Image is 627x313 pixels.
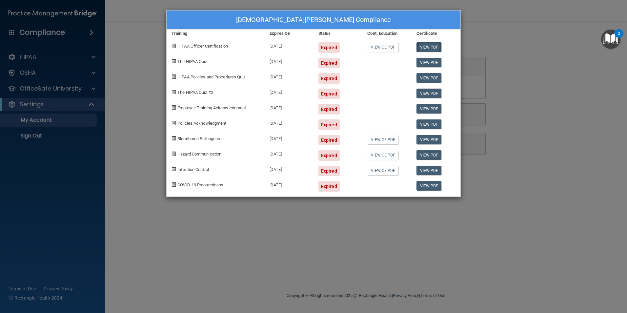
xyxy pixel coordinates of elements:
[265,161,313,176] div: [DATE]
[416,119,442,129] a: View PDF
[318,150,340,161] div: Expired
[412,30,460,37] div: Certificate
[416,73,442,83] a: View PDF
[367,150,398,160] a: View CE PDF
[416,150,442,160] a: View PDF
[416,166,442,175] a: View PDF
[416,58,442,67] a: View PDF
[416,181,442,191] a: View PDF
[177,105,246,110] span: Employee Training Acknowledgment
[416,89,442,98] a: View PDF
[265,37,313,53] div: [DATE]
[618,33,620,42] div: 2
[177,152,221,156] span: Hazard Communication
[265,99,313,115] div: [DATE]
[416,104,442,114] a: View PDF
[318,104,340,115] div: Expired
[177,167,209,172] span: Infection Control
[318,119,340,130] div: Expired
[177,121,226,126] span: Policies Acknowledgment
[318,135,340,145] div: Expired
[265,30,313,37] div: Expires On
[177,59,207,64] span: The HIPAA Quiz
[177,44,228,49] span: HIPAA Officer Certification
[167,30,265,37] div: Training
[265,115,313,130] div: [DATE]
[265,53,313,68] div: [DATE]
[318,73,340,84] div: Expired
[265,145,313,161] div: [DATE]
[265,130,313,145] div: [DATE]
[177,74,245,79] span: HIPAA Policies and Procedures Quiz
[265,176,313,192] div: [DATE]
[367,135,398,144] a: View CE PDF
[167,10,460,30] div: [DEMOGRAPHIC_DATA][PERSON_NAME] Compliance
[367,42,398,52] a: View CE PDF
[177,136,220,141] span: Bloodborne Pathogens
[318,58,340,68] div: Expired
[318,89,340,99] div: Expired
[362,30,411,37] div: Cont. Education
[177,90,213,95] span: The HIPAA Quiz #2
[265,68,313,84] div: [DATE]
[318,42,340,53] div: Expired
[416,135,442,144] a: View PDF
[416,42,442,52] a: View PDF
[514,266,619,293] iframe: Drift Widget Chat Controller
[265,84,313,99] div: [DATE]
[601,30,620,49] button: Open Resource Center, 2 new notifications
[313,30,362,37] div: Status
[177,182,223,187] span: COVID-19 Preparedness
[318,181,340,192] div: Expired
[318,166,340,176] div: Expired
[367,166,398,175] a: View CE PDF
